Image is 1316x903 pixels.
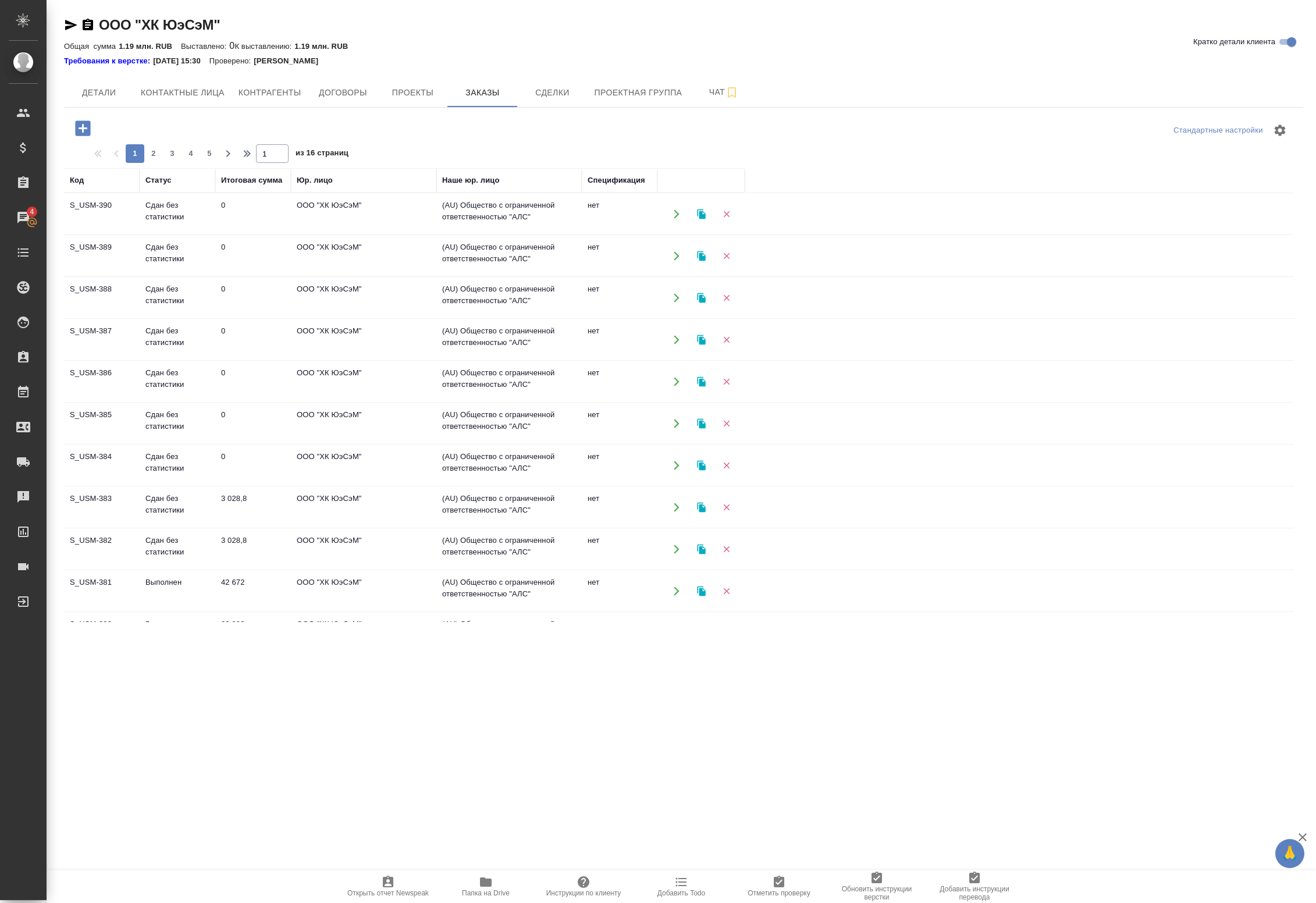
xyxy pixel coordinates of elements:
[714,369,738,393] button: Удалить
[140,236,215,276] td: Сдан без статистики
[140,571,215,612] td: Выполнен
[119,42,181,51] p: 1.19 млн. RUB
[436,613,582,653] td: (AU) Общество с ограниченной ответственностью "АЛС"
[714,328,738,351] button: Удалить
[730,870,828,903] button: Отметить проверку
[64,194,140,234] td: S_USM-390
[140,361,215,402] td: Сдан без статистики
[1280,841,1300,866] span: 🙏
[23,206,41,218] span: 4
[436,403,582,444] td: (AU) Общество с ограниченной ответственностью "АЛС"
[462,889,510,897] span: Папка на Drive
[291,236,436,276] td: ООО "ХК ЮэСэМ"
[140,278,215,318] td: Сдан без статистики
[689,495,713,519] button: Клонировать
[144,148,163,159] span: 2
[436,194,582,234] td: (AU) Общество с ограниченной ответственностью "АЛС"
[714,537,738,561] button: Удалить
[140,194,215,234] td: Сдан без статистики
[64,487,140,528] td: S_USM-383
[664,621,688,645] button: Открыть
[64,18,78,32] button: Скопировать ссылку для ЯМессенджера
[535,870,632,903] button: Инструкции по клиенту
[64,403,140,444] td: S_USM-385
[436,319,582,360] td: (AU) Общество с ограниченной ответственностью "АЛС"
[696,85,752,99] span: Чат
[140,403,215,444] td: Сдан без статистики
[835,885,919,901] span: Обновить инструкции верстки
[664,495,688,519] button: Открыть
[181,42,229,51] p: Выставлено:
[234,42,294,51] p: К выставлению:
[140,445,215,486] td: Сдан без статистики
[221,175,282,186] div: Итоговая сумма
[64,445,140,486] td: S_USM-384
[1171,122,1266,140] div: split button
[140,319,215,360] td: Сдан без статистики
[689,286,713,310] button: Клонировать
[582,236,657,276] td: нет
[689,328,713,351] button: Клонировать
[141,86,225,100] span: Контактные лица
[664,411,688,435] button: Открыть
[714,579,738,603] button: Удалить
[664,579,688,603] button: Открыть
[664,537,688,561] button: Открыть
[140,613,215,653] td: Выполнен
[454,86,510,100] span: Заказы
[828,870,926,903] button: Обновить инструкции верстки
[748,889,810,897] span: Отметить проверку
[145,175,172,186] div: Статус
[664,453,688,477] button: Открыть
[64,236,140,276] td: S_USM-389
[582,319,657,360] td: нет
[140,487,215,528] td: Сдан без статистики
[689,621,713,645] button: Клонировать
[64,55,153,67] div: Нажми, чтобы открыть папку с инструкцией
[436,361,582,402] td: (AU) Общество с ограниченной ответственностью "АЛС"
[1275,839,1304,868] button: 🙏
[385,86,440,100] span: Проекты
[582,487,657,528] td: нет
[436,487,582,528] td: (AU) Общество с ограниченной ответственностью "АЛС"
[664,369,688,393] button: Открыть
[347,889,429,897] span: Открыть отчет Newspeak
[71,86,127,100] span: Детали
[582,571,657,612] td: нет
[1193,36,1275,48] span: Кратко детали клиента
[215,529,291,570] td: 3 028,8
[140,529,215,570] td: Сдан без статистики
[163,148,182,159] span: 3
[291,361,436,402] td: ООО "ХК ЮэСэМ"
[291,319,436,360] td: ООО "ХК ЮэСэМ"
[291,445,436,486] td: ООО "ХК ЮэСэМ"
[689,411,713,435] button: Клонировать
[291,278,436,318] td: ООО "ХК ЮэСэМ"
[725,86,739,99] svg: Подписаться
[436,571,582,612] td: (AU) Общество с ограниченной ответственностью "АЛС"
[64,571,140,612] td: S_USM-381
[67,116,99,140] button: Добавить проект
[200,144,219,163] button: 5
[64,55,153,67] a: Требования к верстке:
[315,86,371,100] span: Договоры
[291,529,436,570] td: ООО "ХК ЮэСэМ"
[291,487,436,528] td: ООО "ХК ЮэСэМ"
[81,18,95,32] button: Скопировать ссылку
[546,889,621,897] span: Инструкции по клиенту
[689,453,713,477] button: Клонировать
[632,870,730,903] button: Добавить Todo
[657,889,705,897] span: Добавить Todo
[64,42,119,51] p: Общая сумма
[689,579,713,603] button: Клонировать
[215,571,291,612] td: 42 672
[437,870,535,903] button: Папка на Drive
[714,411,738,435] button: Удалить
[297,175,333,186] div: Юр. лицо
[524,86,580,100] span: Сделки
[594,86,682,100] span: Проектная группа
[1266,116,1294,144] span: Настроить таблицу
[182,144,200,163] button: 4
[664,328,688,351] button: Открыть
[99,17,220,33] a: ООО "ХК ЮэСэМ"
